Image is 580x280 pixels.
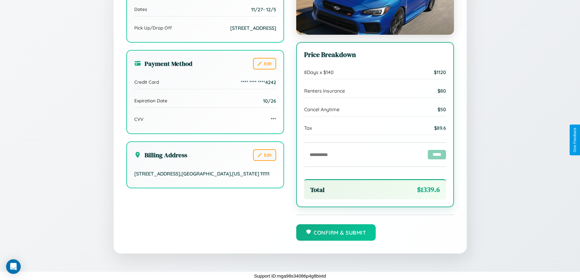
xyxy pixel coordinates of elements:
div: Give Feedback [573,128,577,152]
span: Renters Insurance [304,88,345,94]
span: Tax [304,125,312,131]
button: Edit [253,58,276,69]
div: Open Intercom Messenger [6,259,21,274]
span: $ 1120 [434,69,446,75]
span: $ 89.6 [434,125,446,131]
span: 11 / 27 - 12 / 5 [251,6,276,12]
p: Support ID: mga98s34086p4g8bixtd [254,272,326,280]
span: Cancel Anytime [304,106,339,112]
span: Dates [134,6,147,12]
span: [STREET_ADDRESS] , [GEOGRAPHIC_DATA] , [US_STATE] 11111 [134,171,269,177]
span: $ 1339.6 [417,185,440,194]
span: $ 80 [438,88,446,94]
button: Confirm & Submit [296,224,376,241]
span: Pick Up/Drop Off [134,25,172,31]
button: Edit [253,149,276,161]
span: Expiration Date [134,98,167,104]
span: Credit Card [134,79,159,85]
h3: Price Breakdown [304,50,446,59]
span: $ 50 [438,106,446,112]
h3: Payment Method [134,59,192,68]
h3: Billing Address [134,151,187,159]
span: Total [310,185,325,194]
span: [STREET_ADDRESS] [230,25,276,31]
span: 8 Days x $ 140 [304,69,334,75]
span: 10/26 [263,98,276,104]
span: CVV [134,116,143,122]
